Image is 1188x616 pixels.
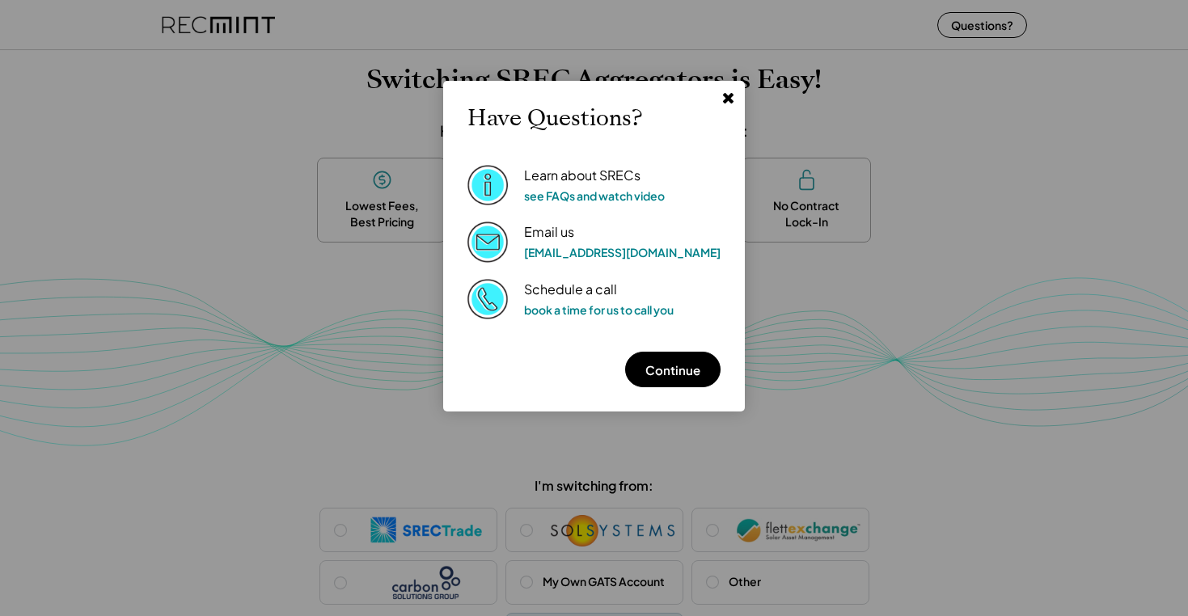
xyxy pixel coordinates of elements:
[467,165,508,205] img: Information%403x.png
[467,105,642,133] h2: Have Questions?
[625,352,721,387] button: Continue
[524,167,641,184] div: Learn about SRECs
[524,224,574,241] div: Email us
[467,279,508,319] img: Phone%20copy%403x.png
[467,222,508,262] img: Email%202%403x.png
[524,281,617,298] div: Schedule a call
[524,188,665,203] a: see FAQs and watch video
[524,302,674,317] a: book a time for us to call you
[524,245,721,259] a: [EMAIL_ADDRESS][DOMAIN_NAME]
